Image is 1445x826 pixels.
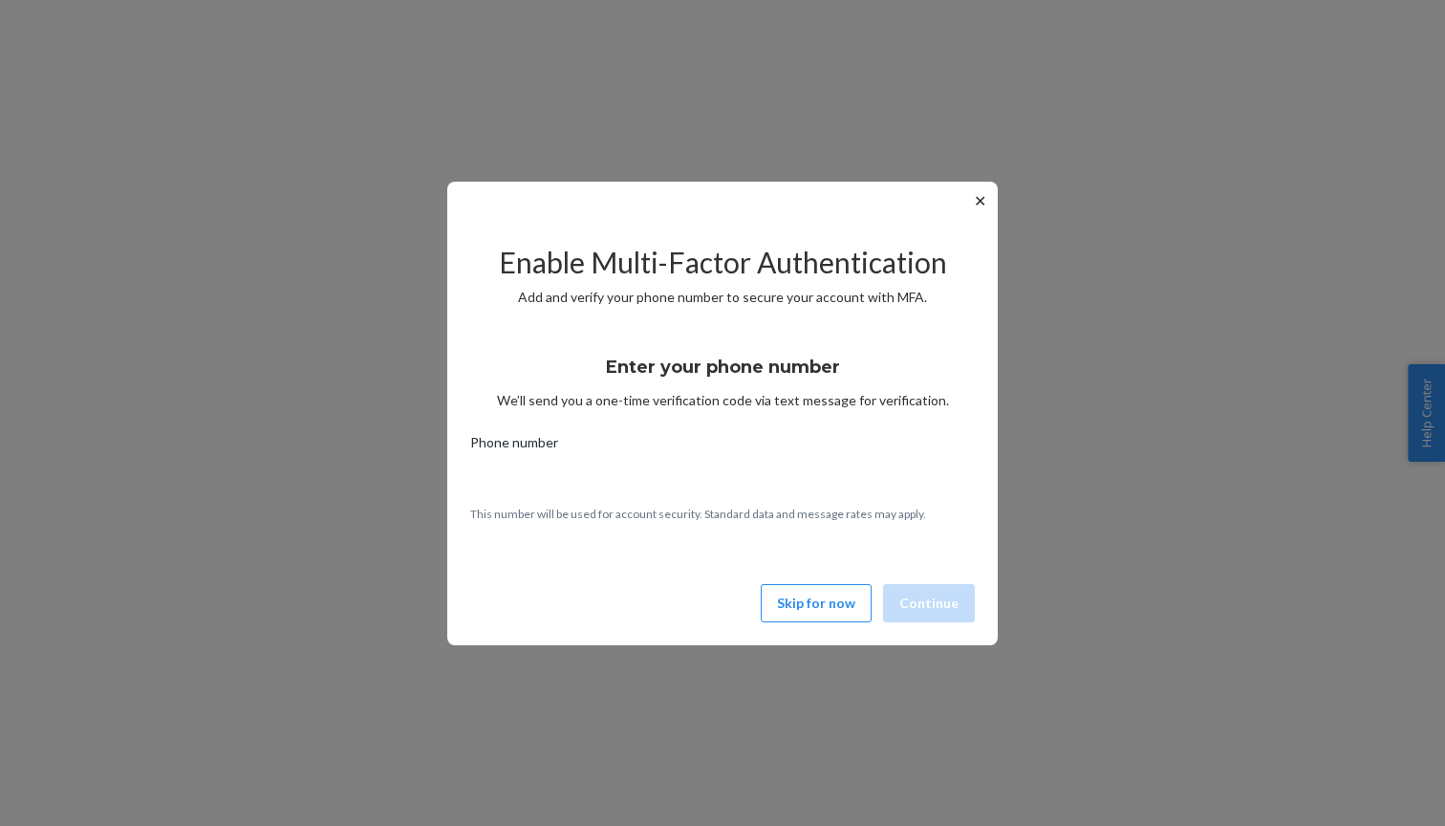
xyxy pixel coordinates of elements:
[606,355,840,380] h3: Enter your phone number
[470,339,975,410] div: We’ll send you a one-time verification code via text message for verification.
[883,584,975,622] button: Continue
[761,584,872,622] button: Skip for now
[470,506,975,522] p: This number will be used for account security. Standard data and message rates may apply.
[470,288,975,307] p: Add and verify your phone number to secure your account with MFA.
[970,189,990,212] button: ✕
[470,433,558,460] span: Phone number
[470,247,975,278] h2: Enable Multi-Factor Authentication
